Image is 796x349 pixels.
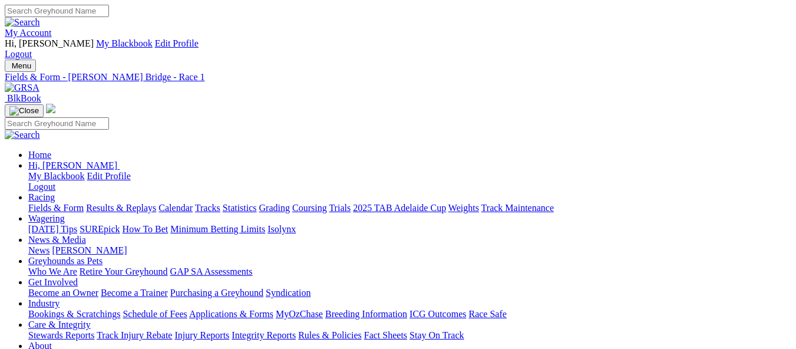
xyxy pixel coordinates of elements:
a: 2025 TAB Adelaide Cup [353,203,446,213]
a: Logout [28,182,55,192]
a: Racing [28,192,55,202]
div: News & Media [28,245,791,256]
a: Fact Sheets [364,330,407,340]
a: Weights [448,203,479,213]
a: Trials [329,203,351,213]
a: Stay On Track [409,330,464,340]
a: MyOzChase [276,309,323,319]
a: BlkBook [5,93,41,103]
a: Hi, [PERSON_NAME] [28,160,120,170]
div: Racing [28,203,791,213]
a: Fields & Form [28,203,84,213]
input: Search [5,117,109,130]
button: Toggle navigation [5,104,44,117]
a: Edit Profile [87,171,131,181]
a: Industry [28,298,60,308]
a: Wagering [28,213,65,223]
a: Grading [259,203,290,213]
button: Toggle navigation [5,60,36,72]
a: Track Injury Rebate [97,330,172,340]
img: GRSA [5,83,39,93]
a: My Account [5,28,52,38]
a: Breeding Information [325,309,407,319]
input: Search [5,5,109,17]
a: Isolynx [267,224,296,234]
a: Results & Replays [86,203,156,213]
a: Retire Your Greyhound [80,266,168,276]
a: Race Safe [468,309,506,319]
a: Schedule of Fees [123,309,187,319]
div: Hi, [PERSON_NAME] [28,171,791,192]
a: Become a Trainer [101,288,168,298]
div: Care & Integrity [28,330,791,341]
div: Get Involved [28,288,791,298]
span: Hi, [PERSON_NAME] [28,160,117,170]
a: Stewards Reports [28,330,94,340]
a: Bookings & Scratchings [28,309,120,319]
a: Track Maintenance [481,203,554,213]
div: Wagering [28,224,791,235]
a: Coursing [292,203,327,213]
a: [DATE] Tips [28,224,77,234]
a: Logout [5,49,32,59]
img: logo-grsa-white.png [46,104,55,113]
a: My Blackbook [28,171,85,181]
a: [PERSON_NAME] [52,245,127,255]
a: Minimum Betting Limits [170,224,265,234]
a: Care & Integrity [28,320,91,330]
a: Calendar [158,203,193,213]
img: Search [5,17,40,28]
a: Rules & Policies [298,330,362,340]
a: ICG Outcomes [409,309,466,319]
div: Greyhounds as Pets [28,266,791,277]
a: Become an Owner [28,288,98,298]
a: How To Bet [123,224,169,234]
a: Fields & Form - [PERSON_NAME] Bridge - Race 1 [5,72,791,83]
a: Get Involved [28,277,78,287]
span: BlkBook [7,93,41,103]
a: My Blackbook [96,38,153,48]
img: Close [9,106,39,116]
a: Syndication [266,288,311,298]
a: Tracks [195,203,220,213]
a: Edit Profile [155,38,199,48]
div: My Account [5,38,791,60]
a: Home [28,150,51,160]
a: Integrity Reports [232,330,296,340]
a: Applications & Forms [189,309,273,319]
a: News & Media [28,235,86,245]
a: Statistics [223,203,257,213]
span: Menu [12,61,31,70]
a: GAP SA Assessments [170,266,253,276]
a: Purchasing a Greyhound [170,288,263,298]
a: SUREpick [80,224,120,234]
a: Greyhounds as Pets [28,256,103,266]
div: Industry [28,309,791,320]
a: News [28,245,49,255]
span: Hi, [PERSON_NAME] [5,38,94,48]
img: Search [5,130,40,140]
a: Who We Are [28,266,77,276]
a: Injury Reports [174,330,229,340]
